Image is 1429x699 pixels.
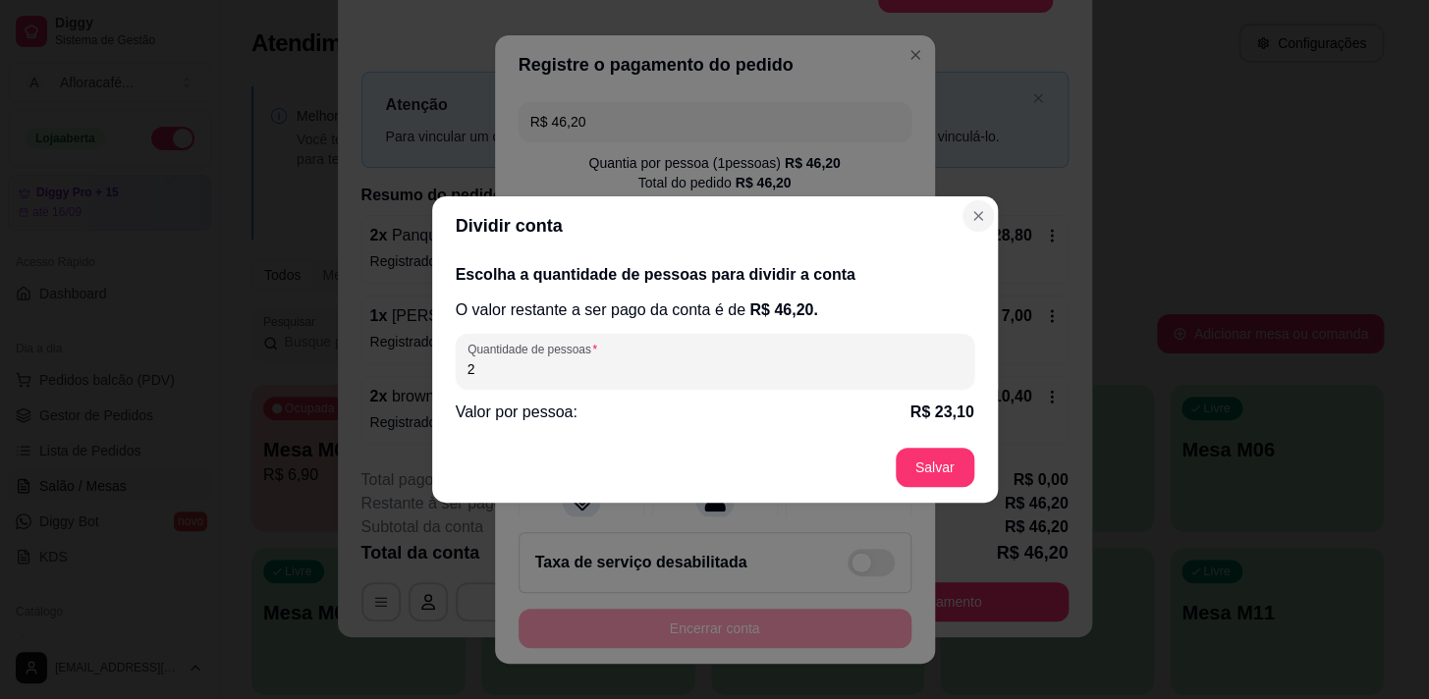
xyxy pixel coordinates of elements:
[749,301,817,318] span: R$ 46,20 .
[910,401,974,424] p: R$ 23,10
[432,196,998,255] header: Dividir conta
[467,341,604,357] label: Quantidade de pessoas
[456,298,974,322] p: O valor restante a ser pago da conta é de
[962,200,994,232] button: Close
[456,263,974,287] h2: Escolha a quantidade de pessoas para dividir a conta
[456,401,577,424] p: Valor por pessoa:
[467,359,962,379] input: Quantidade de pessoas
[896,448,974,487] button: Salvar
